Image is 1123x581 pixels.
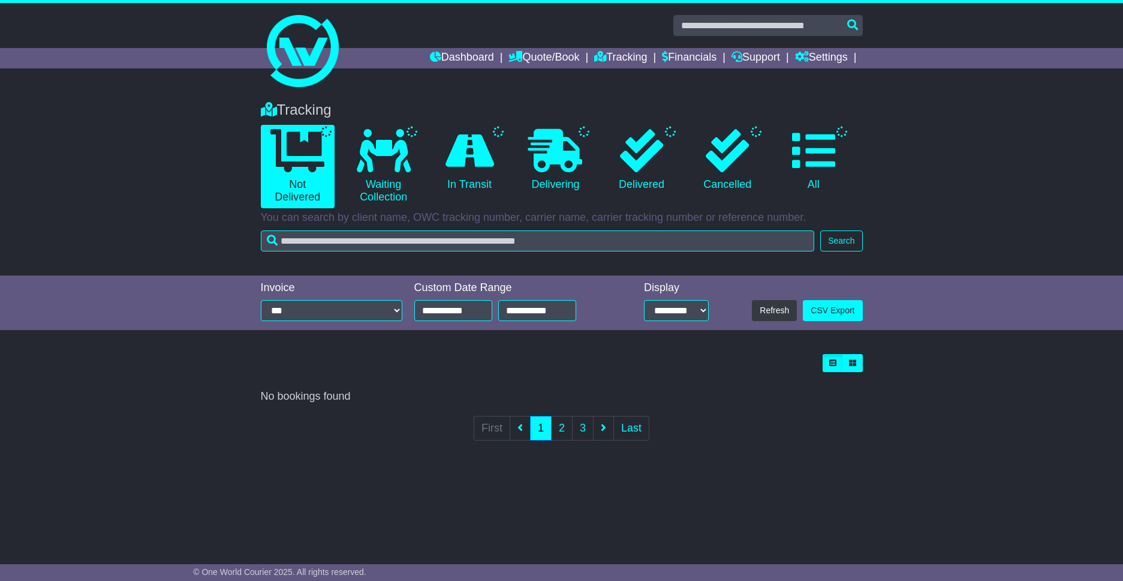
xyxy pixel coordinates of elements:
a: Cancelled [691,125,764,196]
a: Tracking [594,48,647,68]
a: Support [731,48,780,68]
a: Not Delivered [261,125,335,208]
span: © One World Courier 2025. All rights reserved. [193,567,366,577]
div: Invoice [261,281,402,295]
a: All [776,125,850,196]
a: 2 [551,416,573,441]
a: 3 [572,416,594,441]
a: 1 [530,416,552,441]
p: You can search by client name, OWC tracking number, carrier name, carrier tracking number or refe... [261,211,863,224]
a: Waiting Collection [347,125,420,208]
div: Custom Date Range [414,281,607,295]
div: Tracking [255,101,869,119]
button: Search [820,230,862,251]
div: No bookings found [261,390,863,403]
a: Quote/Book [508,48,579,68]
a: Financials [662,48,716,68]
a: CSV Export [803,300,862,321]
button: Refresh [752,300,797,321]
a: Last [613,416,649,441]
a: In Transit [432,125,506,196]
a: Settings [795,48,848,68]
a: Dashboard [430,48,494,68]
a: Delivered [604,125,678,196]
a: Delivering [519,125,592,196]
div: Display [644,281,709,295]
